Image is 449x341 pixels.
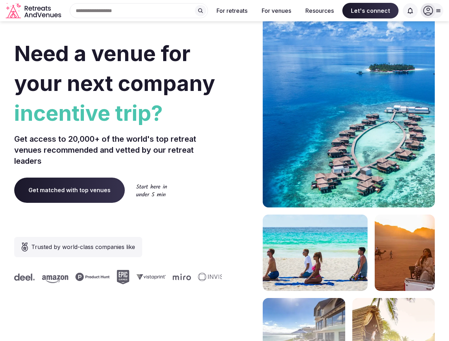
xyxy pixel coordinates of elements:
p: Get access to 20,000+ of the world's top retreat venues recommended and vetted by our retreat lea... [14,134,222,166]
img: yoga on tropical beach [263,215,368,291]
button: For venues [256,3,297,18]
a: Get matched with top venues [14,178,125,202]
svg: Deel company logo [13,274,34,281]
span: Need a venue for your next company [14,40,215,96]
svg: Invisible company logo [197,273,236,281]
svg: Miro company logo [172,274,190,280]
a: Visit the homepage [6,3,63,19]
svg: Vistaprint company logo [135,274,165,280]
button: Resources [300,3,340,18]
span: Trusted by world-class companies like [31,243,135,251]
svg: Epic Games company logo [116,270,128,284]
span: incentive trip? [14,98,222,128]
span: Let's connect [342,3,399,18]
svg: Retreats and Venues company logo [6,3,63,19]
button: For retreats [211,3,253,18]
img: woman sitting in back of truck with camels [375,215,435,291]
img: Start here in under 5 min [136,184,167,196]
